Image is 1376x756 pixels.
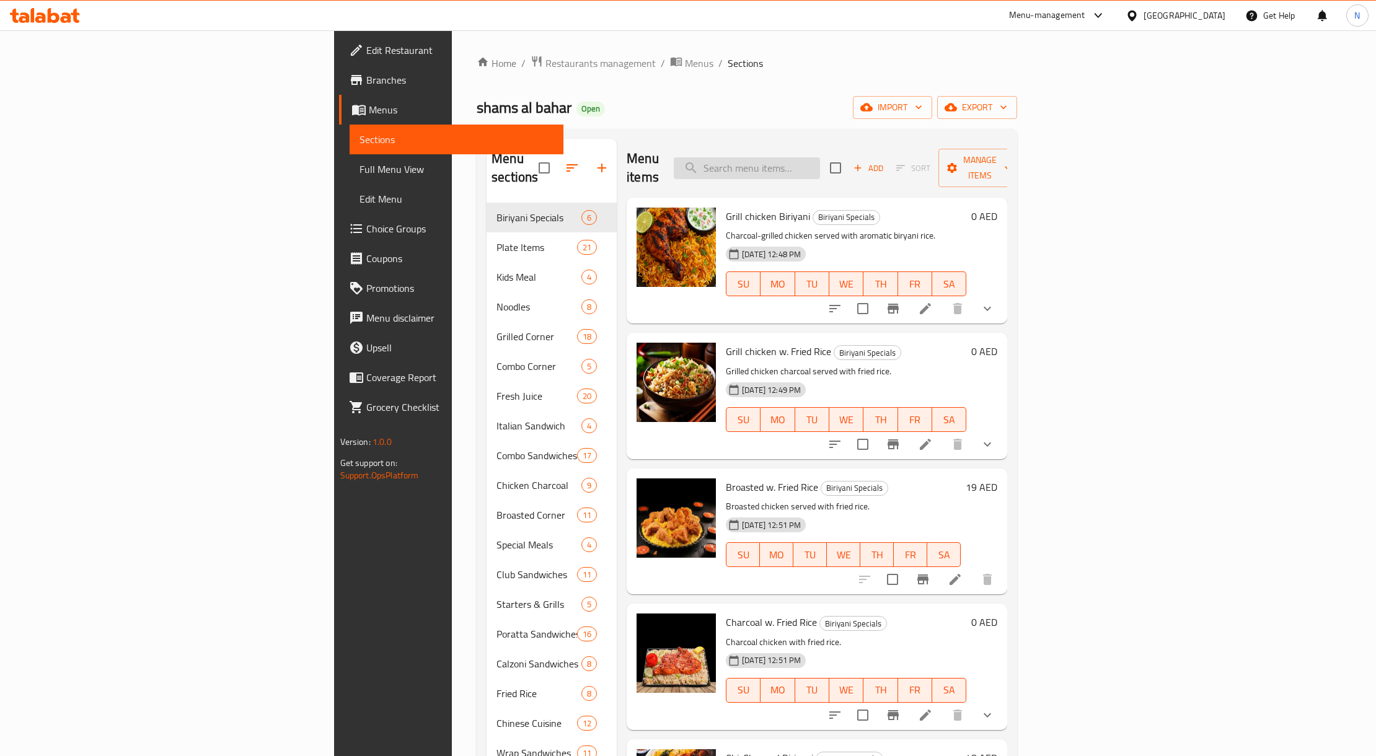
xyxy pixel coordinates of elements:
button: TH [860,542,894,567]
span: Full Menu View [359,162,554,177]
button: WE [829,271,863,296]
span: Grill chicken Biriyani [726,207,810,226]
button: Branch-specific-item [878,429,908,459]
div: Club Sandwiches [496,567,577,582]
button: delete [972,565,1002,594]
span: Fresh Juice [496,389,577,403]
span: Biriyani Specials [813,210,880,224]
span: 18 [578,331,596,343]
div: Kids Meal4 [487,262,617,292]
span: Open [576,103,605,114]
div: Broasted Corner11 [487,500,617,530]
button: Manage items [938,149,1021,187]
button: delete [943,700,972,730]
span: WE [834,275,858,293]
img: Grill chicken w. Fried Rice [637,343,716,422]
div: Biriyani Specials [813,210,880,225]
span: WE [834,681,858,699]
div: Chicken Charcoal9 [487,470,617,500]
span: Italian Sandwich [496,418,581,433]
span: TH [868,411,893,429]
div: items [577,389,597,403]
svg: Show Choices [980,708,995,723]
span: Charcoal w. Fried Rice [726,613,817,631]
a: Coverage Report [339,363,564,392]
span: SA [937,411,961,429]
span: Fried Rice [496,686,581,701]
button: FR [894,542,927,567]
span: Combo Sandwiches [496,448,577,463]
span: FR [903,411,927,429]
span: TU [800,275,824,293]
button: FR [898,271,932,296]
button: SU [726,271,761,296]
button: FR [898,407,932,432]
h6: 19 AED [966,478,997,496]
span: MO [765,546,788,564]
button: TU [795,407,829,432]
div: Grilled Corner [496,329,577,344]
svg: Show Choices [980,301,995,316]
span: export [947,100,1007,115]
input: search [674,157,820,179]
div: Calzoni Sandwiches8 [487,649,617,679]
span: Starters & Grills [496,597,581,612]
button: SU [726,678,761,703]
div: Poratta Sandwiches16 [487,619,617,649]
div: items [581,299,597,314]
button: TH [863,407,897,432]
span: Sections [728,56,763,71]
button: FR [898,678,932,703]
h6: 0 AED [971,208,997,225]
h6: 0 AED [971,613,997,631]
a: Edit menu item [918,301,933,316]
a: Sections [350,125,564,154]
button: sort-choices [820,700,850,730]
span: Special Meals [496,537,581,552]
span: 1.0.0 [373,434,392,450]
span: SA [937,275,961,293]
span: MO [765,681,790,699]
button: Branch-specific-item [908,565,938,594]
a: Promotions [339,273,564,303]
span: Kids Meal [496,270,581,284]
a: Edit menu item [918,708,933,723]
div: items [581,656,597,671]
div: Plate Items21 [487,232,617,262]
div: Plate Items [496,240,577,255]
a: Edit Menu [350,184,564,214]
div: Broasted Corner [496,508,577,522]
div: items [577,626,597,641]
span: Grill chicken w. Fried Rice [726,342,831,361]
span: TU [798,546,822,564]
button: delete [943,429,972,459]
span: 20 [578,390,596,402]
a: Grocery Checklist [339,392,564,422]
span: Sections [359,132,554,147]
span: SU [731,411,756,429]
button: Add [849,159,888,178]
span: TH [868,681,893,699]
a: Menus [670,55,713,71]
div: Open [576,102,605,116]
span: Upsell [366,340,554,355]
span: 21 [578,242,596,253]
span: Manage items [948,152,1012,183]
h6: 0 AED [971,343,997,360]
a: Branches [339,65,564,95]
span: Edit Restaurant [366,43,554,58]
div: Combo Sandwiches17 [487,441,617,470]
span: WE [834,411,858,429]
img: Broasted w. Fried Rice [637,478,716,558]
span: Biriyani Specials [820,617,886,631]
span: Menu disclaimer [366,310,554,325]
span: [DATE] 12:49 PM [737,384,806,396]
span: 4 [582,420,596,432]
span: Select to update [850,431,876,457]
button: TH [863,271,897,296]
div: items [581,270,597,284]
